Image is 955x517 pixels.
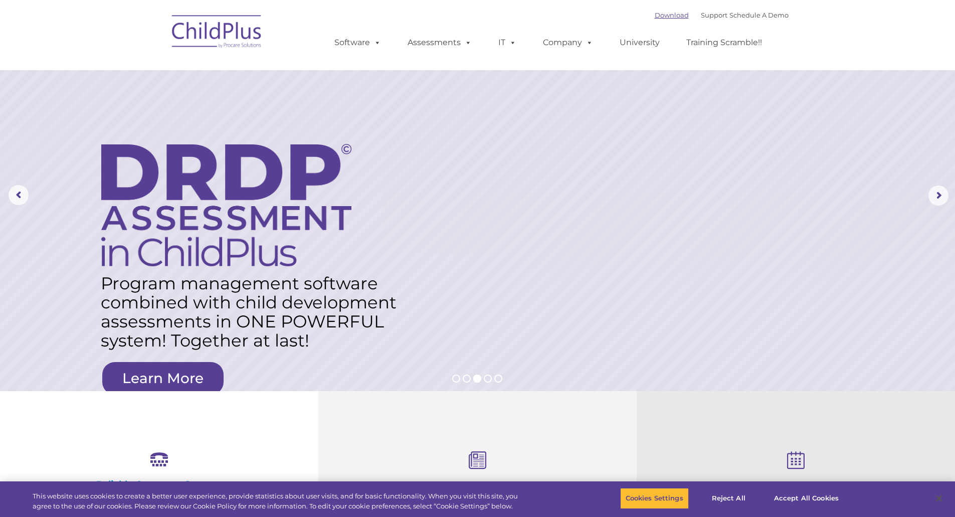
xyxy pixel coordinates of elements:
[769,488,844,509] button: Accept All Cookies
[655,11,689,19] a: Download
[101,274,407,350] rs-layer: Program management software combined with child development assessments in ONE POWERFUL system! T...
[33,491,525,511] div: This website uses cookies to create a better user experience, provide statistics about user visit...
[398,33,482,53] a: Assessments
[101,144,351,266] img: DRDP Assessment in ChildPlus
[139,107,182,115] span: Phone number
[697,488,760,509] button: Reject All
[676,33,772,53] a: Training Scramble!!
[620,488,689,509] button: Cookies Settings
[368,480,587,491] h4: Child Development Assessments in ChildPlus
[729,11,789,19] a: Schedule A Demo
[701,11,727,19] a: Support
[102,362,224,395] a: Learn More
[488,33,526,53] a: IT
[533,33,603,53] a: Company
[687,480,905,491] h4: Free Regional Meetings
[167,8,267,58] img: ChildPlus by Procare Solutions
[50,479,268,490] h4: Reliable Customer Support
[928,487,950,509] button: Close
[655,11,789,19] font: |
[610,33,670,53] a: University
[139,66,170,74] span: Last name
[324,33,391,53] a: Software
